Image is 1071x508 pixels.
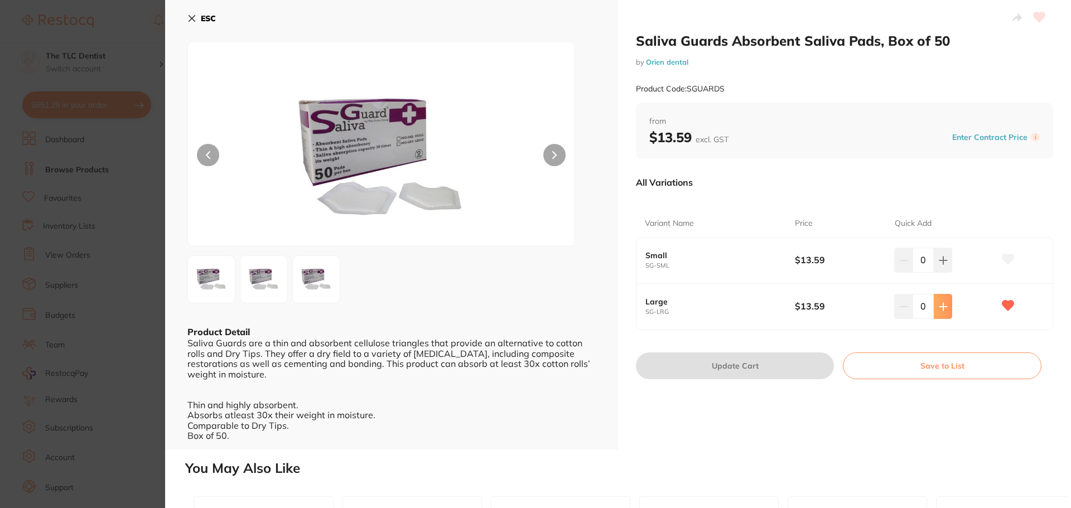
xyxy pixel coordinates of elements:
img: LWpwZy0zNjExMw [266,70,498,246]
button: Save to List [843,352,1041,379]
b: $13.59 [649,129,729,146]
label: i [1031,133,1040,142]
p: Price [795,218,813,229]
h2: Saliva Guards Absorbent Saliva Pads, Box of 50 [636,32,1053,49]
span: from [649,116,1040,127]
small: Product Code: SGUARDS [636,84,725,94]
img: LTM2MTE1 [244,259,284,299]
p: Quick Add [895,218,932,229]
button: ESC [187,9,216,28]
b: Product Detail [187,326,250,337]
div: Saliva Guards are a thin and absorbent cellulose triangles that provide an alternative to cotton ... [187,338,596,441]
h2: You May Also Like [185,461,1067,476]
button: Enter Contract Price [949,132,1031,143]
p: All Variations [636,177,693,188]
span: excl. GST [696,134,729,144]
p: Variant Name [645,218,694,229]
small: by [636,58,1053,66]
small: SG-SML [645,262,795,269]
b: Small [645,251,780,260]
small: SG-LRG [645,308,795,316]
b: $13.59 [795,300,885,312]
b: Large [645,297,780,306]
button: Update Cart [636,352,834,379]
b: ESC [201,13,216,23]
img: LWpwZy0zNjExMw [191,259,231,299]
b: $13.59 [795,254,885,266]
a: Orien dental [646,57,688,66]
img: LTM2MTE0 [296,259,336,299]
